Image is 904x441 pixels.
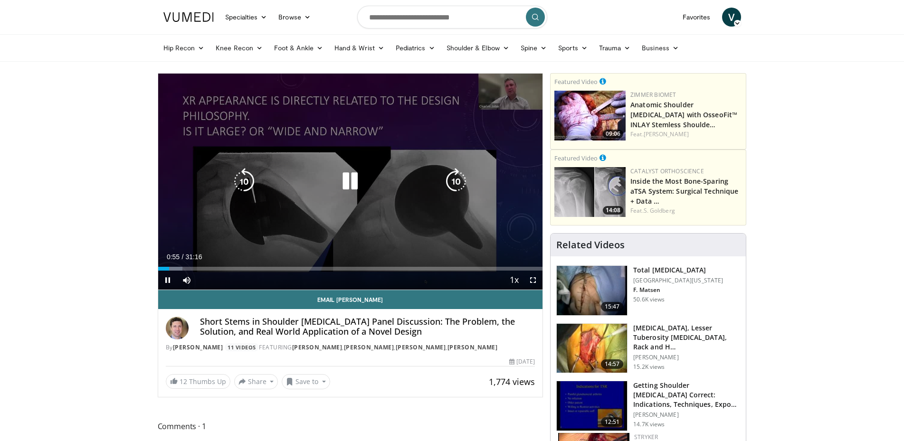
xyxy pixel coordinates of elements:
img: Avatar [166,317,189,339]
button: Mute [177,271,196,290]
small: Featured Video [554,77,598,86]
a: Business [636,38,685,57]
span: 12:51 [601,417,624,427]
a: S. Goldberg [644,206,675,215]
span: 14:08 [603,206,623,215]
a: Sports [552,38,593,57]
button: Share [234,374,278,389]
p: [PERSON_NAME] [633,354,740,361]
span: 15:47 [601,302,624,311]
div: Feat. [630,206,742,215]
h3: Total [MEDICAL_DATA] [633,265,723,275]
a: [PERSON_NAME] [447,343,498,351]
div: Feat. [630,130,742,139]
div: By FEATURING , , , [166,343,535,352]
button: Save to [282,374,330,389]
a: Email [PERSON_NAME] [158,290,543,309]
a: Browse [273,8,316,27]
a: Favorites [677,8,716,27]
h4: Short Stems in Shoulder [MEDICAL_DATA] Panel Discussion: The Problem, the Solution, and Real Worl... [200,317,535,337]
a: Hip Recon [158,38,210,57]
img: VuMedi Logo [163,12,214,22]
h3: [MEDICAL_DATA], Lesser Tuberosity [MEDICAL_DATA], Rack and H… [633,323,740,352]
a: Specialties [219,8,273,27]
h3: Getting Shoulder [MEDICAL_DATA] Correct: Indications, Techniques, Expo… [633,381,740,409]
a: Catalyst OrthoScience [630,167,704,175]
span: / [182,253,184,261]
a: [PERSON_NAME] [292,343,343,351]
a: Trauma [593,38,637,57]
a: [PERSON_NAME] [173,343,223,351]
img: 9f15458b-d013-4cfd-976d-a83a3859932f.150x105_q85_crop-smart_upscale.jpg [554,167,626,217]
a: Foot & Ankle [268,38,329,57]
a: 14:08 [554,167,626,217]
a: Stryker [634,433,658,441]
a: Pediatrics [390,38,441,57]
p: [GEOGRAPHIC_DATA][US_STATE] [633,277,723,284]
button: Fullscreen [523,271,542,290]
a: Spine [515,38,552,57]
a: [PERSON_NAME] [396,343,446,351]
a: Knee Recon [210,38,268,57]
span: 31:16 [185,253,202,261]
video-js: Video Player [158,74,543,290]
small: Featured Video [554,154,598,162]
a: [PERSON_NAME] [344,343,394,351]
span: 12 [180,377,187,386]
a: 14:57 [MEDICAL_DATA], Lesser Tuberosity [MEDICAL_DATA], Rack and H… [PERSON_NAME] 15.2K views [556,323,740,374]
a: Hand & Wrist [329,38,390,57]
h4: Related Videos [556,239,625,251]
img: 38826_0000_3.png.150x105_q85_crop-smart_upscale.jpg [557,266,627,315]
p: [PERSON_NAME] [633,411,740,419]
button: Playback Rate [504,271,523,290]
a: 12 Thumbs Up [166,374,230,389]
a: V [722,8,741,27]
button: Pause [158,271,177,290]
span: 14:57 [601,359,624,369]
a: [PERSON_NAME] [644,130,689,138]
a: Zimmer Biomet [630,91,676,99]
span: 09:06 [603,130,623,138]
a: Shoulder & Elbow [441,38,515,57]
span: Comments 1 [158,420,543,432]
div: Progress Bar [158,267,543,271]
a: 11 Videos [225,343,259,351]
img: 38759_0000_3.png.150x105_q85_crop-smart_upscale.jpg [557,381,627,431]
p: F. Matsen [633,286,723,294]
img: TSA_with_LT_Final_100000289_3.jpg.150x105_q85_crop-smart_upscale.jpg [557,324,627,373]
p: 50.6K views [633,296,665,303]
p: 14.7K views [633,421,665,428]
span: 0:55 [167,253,180,261]
p: 15.2K views [633,363,665,371]
a: 09:06 [554,91,626,141]
input: Search topics, interventions [357,6,547,28]
a: 12:51 Getting Shoulder [MEDICAL_DATA] Correct: Indications, Techniques, Expo… [PERSON_NAME] 14.7K... [556,381,740,431]
a: Inside the Most Bone-Sparing aTSA System: Surgical Technique + Data … [630,177,738,206]
img: 59d0d6d9-feca-4357-b9cd-4bad2cd35cb6.150x105_q85_crop-smart_upscale.jpg [554,91,626,141]
a: Anatomic Shoulder [MEDICAL_DATA] with OsseoFit™ INLAY Stemless Shoulde… [630,100,737,129]
span: 1,774 views [489,376,535,387]
div: [DATE] [509,357,535,366]
a: 15:47 Total [MEDICAL_DATA] [GEOGRAPHIC_DATA][US_STATE] F. Matsen 50.6K views [556,265,740,316]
